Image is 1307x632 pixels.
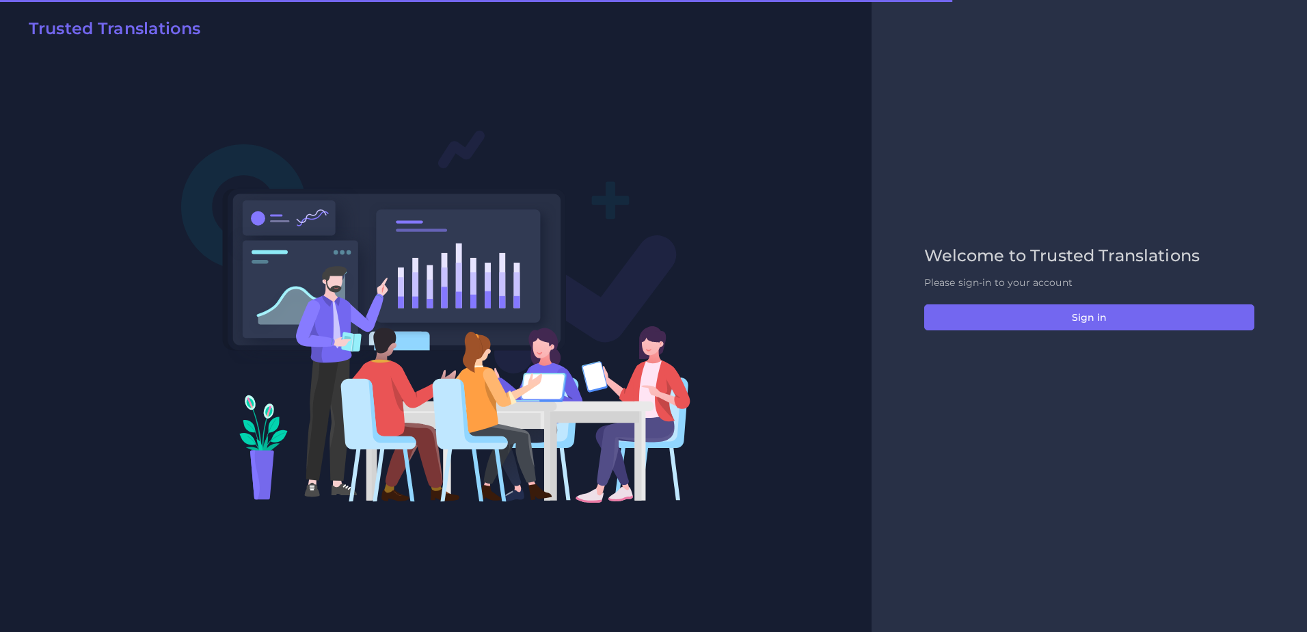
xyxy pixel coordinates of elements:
img: Login V2 [180,129,691,503]
a: Trusted Translations [19,19,200,44]
h2: Welcome to Trusted Translations [924,246,1254,266]
h2: Trusted Translations [29,19,200,39]
p: Please sign-in to your account [924,276,1254,290]
button: Sign in [924,304,1254,330]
